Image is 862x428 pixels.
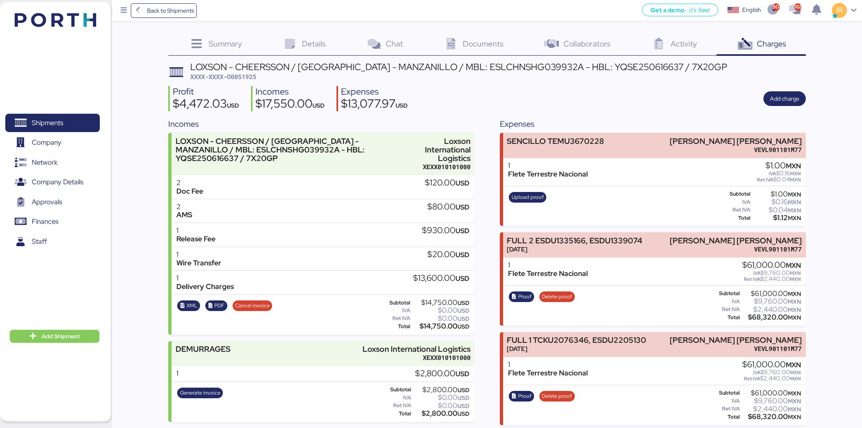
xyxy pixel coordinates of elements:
div: Subtotal [713,390,740,396]
button: Generate invoice [177,388,223,398]
span: Add Shipment [42,331,80,341]
div: Total [713,215,750,221]
span: Ret IVA [744,276,760,282]
span: Ret IVA [744,375,760,382]
div: Ret IVA [713,207,750,213]
button: XML [177,300,200,311]
span: USD [455,274,469,283]
div: $1.00 [757,161,801,170]
div: $2,800.00 [413,387,469,393]
div: $9,760.00 [742,369,801,375]
span: Summary [209,38,242,49]
span: MXN [788,314,801,321]
div: XEXX010101000 [417,163,471,171]
div: XEXX010101000 [363,353,471,362]
span: USD [457,307,469,314]
span: Delete proof [542,292,572,301]
span: PDF [214,301,224,310]
a: Back to Shipments [131,3,197,18]
div: $2,440.00 [741,406,801,412]
span: MXN [790,369,801,376]
a: Company [5,133,100,152]
div: 1 [508,261,588,269]
span: IVA [769,170,776,177]
div: Ret IVA [381,403,411,408]
span: USD [227,101,239,109]
span: Chat [386,38,403,49]
div: Wire Transfer [176,259,221,267]
span: MXN [790,375,801,382]
div: IVA [713,299,740,304]
span: MXN [790,276,801,282]
span: IVA [753,270,761,276]
span: MXN [788,397,801,405]
span: Add charge [770,94,799,104]
span: MXN [788,298,801,305]
span: Cancel invoice [235,301,270,310]
div: 1 [508,360,588,369]
div: $0.00 [413,395,469,401]
button: Cancel invoice [233,300,273,311]
span: MXN [788,390,801,397]
div: [DATE] [507,245,642,254]
span: MXN [790,270,801,276]
span: XXXX-XXXX-O0051925 [190,73,256,81]
div: AMS [176,211,192,219]
div: $930.00 [422,226,469,235]
span: Company [32,137,62,148]
div: English [742,6,761,14]
div: Subtotal [381,387,411,393]
div: [DATE] [507,344,646,353]
span: IVA [753,369,761,376]
span: Back to Shipments [147,6,194,15]
span: Shipments [32,117,63,129]
span: Activity [671,38,697,49]
span: USD [457,323,469,330]
span: MXN [788,199,801,206]
div: Ret IVA [713,307,740,312]
button: PDF [205,300,227,311]
span: Upload proof [512,193,544,202]
span: Proof [518,292,532,301]
div: $68,320.00 [741,414,801,420]
div: Total [713,414,740,420]
div: $14,750.00 [412,300,470,306]
div: LOXSON - CHEERSSON / [GEOGRAPHIC_DATA] - MANZANILLO / MBL: ESLCHNSHG039932A - HBL: YQSE250616637 ... [190,62,727,71]
div: Total [713,315,740,320]
div: Flete Terrestre Nacional [508,369,588,377]
span: Proof [518,392,532,401]
span: XML [187,301,198,310]
a: Staff [5,232,100,251]
button: Delete proof [539,391,575,402]
span: MXN [786,360,801,369]
div: $20.00 [427,250,469,259]
div: $13,077.97 [341,98,408,112]
div: $61,000.00 [742,360,801,369]
div: DEMURRAGES [176,345,231,353]
button: Add charge [763,91,806,106]
div: IVA [381,308,410,313]
div: Loxson International Logistics [363,345,471,353]
a: Network [5,153,100,172]
span: USD [455,250,469,259]
div: Loxson International Logistics [417,137,471,163]
div: Subtotal [713,191,750,197]
div: IVA [381,395,411,401]
span: Finances [32,216,58,227]
div: $2,800.00 [415,369,469,378]
div: Total [381,411,411,417]
span: MXN [788,191,801,198]
span: USD [455,226,469,235]
div: 1 [176,369,178,378]
span: MXN [788,207,801,214]
div: Total [381,324,410,329]
span: Staff [32,236,47,247]
div: 1 [176,226,215,235]
div: $14,750.00 [412,323,470,329]
div: VEVL901101M77 [670,146,802,154]
span: Company Details [32,176,83,188]
div: $9,760.00 [741,398,801,404]
div: 1 [176,250,221,259]
div: $61,000.00 [742,261,801,270]
div: $61,000.00 [741,390,801,396]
